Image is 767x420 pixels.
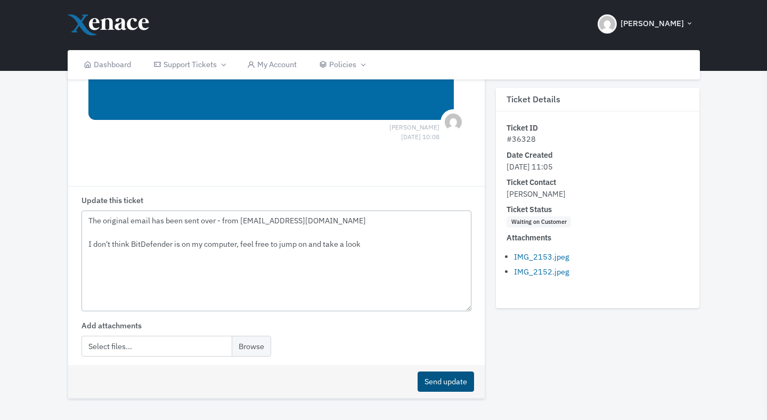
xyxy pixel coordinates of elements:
[507,177,689,189] dt: Ticket Contact
[621,18,684,30] span: [PERSON_NAME]
[507,122,689,134] dt: Ticket ID
[507,204,689,216] dt: Ticket Status
[591,5,700,43] button: [PERSON_NAME]
[142,50,236,79] a: Support Tickets
[81,195,143,206] label: Update this ticket
[507,149,689,161] dt: Date Created
[496,88,699,111] h3: Ticket Details
[514,267,569,277] a: IMG_2152.jpeg
[507,189,566,199] span: [PERSON_NAME]
[507,232,689,244] dt: Attachments
[308,50,376,79] a: Policies
[507,216,571,228] span: Waiting on Customer
[81,320,142,332] label: Add attachments
[236,50,308,79] a: My Account
[514,252,569,262] a: IMG_2153.jpeg
[507,134,536,144] span: #36328
[389,123,439,132] span: [PERSON_NAME] [DATE] 10:08
[598,14,617,34] img: Header Avatar
[73,50,143,79] a: Dashboard
[507,161,553,172] span: [DATE] 11:05
[418,371,474,392] button: Send update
